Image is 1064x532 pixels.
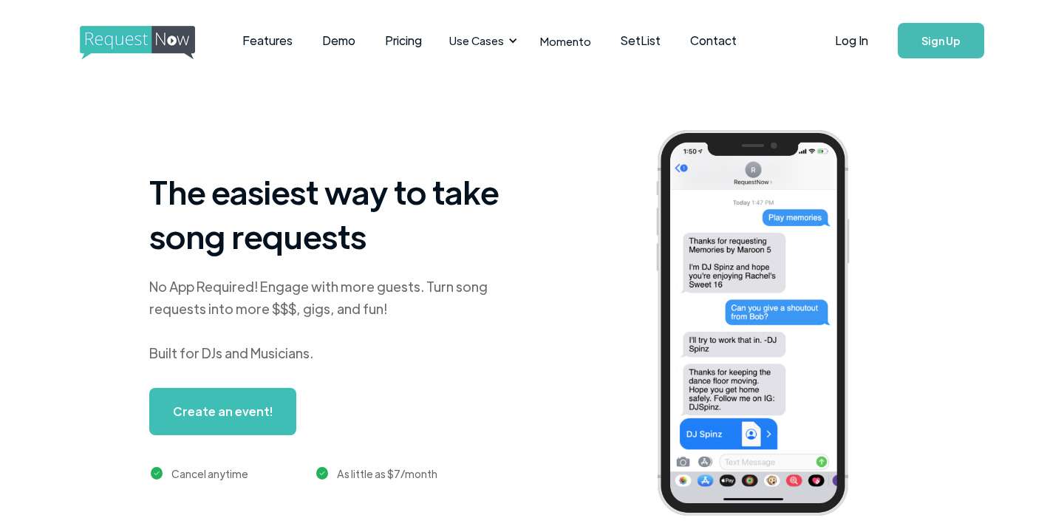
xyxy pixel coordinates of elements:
[639,120,889,531] img: iphone screenshot
[898,23,984,58] a: Sign Up
[149,169,519,258] h1: The easiest way to take song requests
[820,15,883,66] a: Log In
[316,467,329,480] img: green checkmark
[525,19,606,63] a: Momento
[370,18,437,64] a: Pricing
[449,33,504,49] div: Use Cases
[171,465,248,482] div: Cancel anytime
[80,26,222,60] img: requestnow logo
[675,18,751,64] a: Contact
[440,18,522,64] div: Use Cases
[337,465,437,482] div: As little as $7/month
[307,18,370,64] a: Demo
[151,467,163,480] img: green checkmark
[149,388,296,435] a: Create an event!
[80,26,191,55] a: home
[606,18,675,64] a: SetList
[228,18,307,64] a: Features
[149,276,519,364] div: No App Required! Engage with more guests. Turn song requests into more $$$, gigs, and fun! Built ...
